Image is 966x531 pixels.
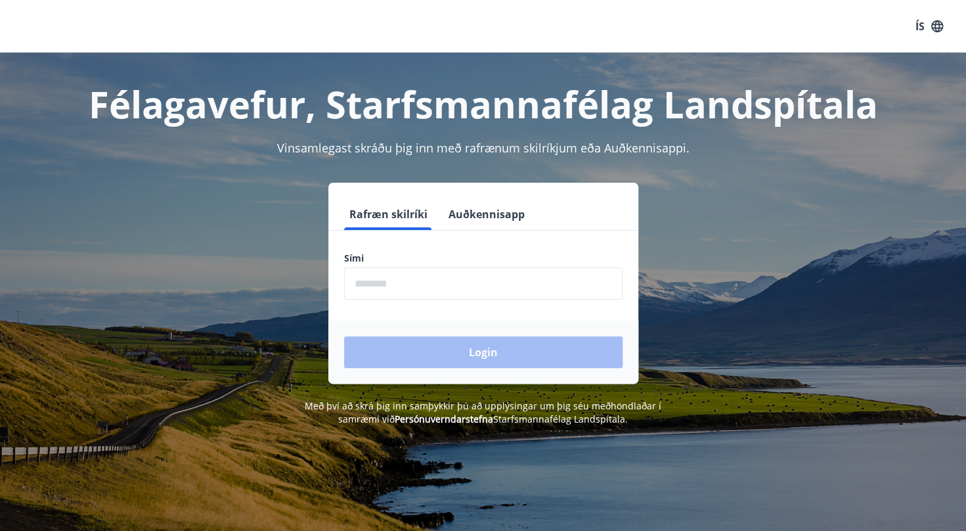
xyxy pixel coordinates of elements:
span: Með því að skrá þig inn samþykkir þú að upplýsingar um þig séu meðhöndlaðar í samræmi við Starfsm... [305,400,661,425]
button: Rafræn skilríki [344,198,433,230]
button: ÍS [908,14,950,38]
label: Sími [344,252,623,265]
span: Vinsamlegast skráðu þig inn með rafrænum skilríkjum eða Auðkennisappi. [277,140,690,156]
button: Auðkennisapp [443,198,530,230]
a: Persónuverndarstefna [395,413,493,425]
h1: Félagavefur, Starfsmannafélag Landspítala [26,79,940,129]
